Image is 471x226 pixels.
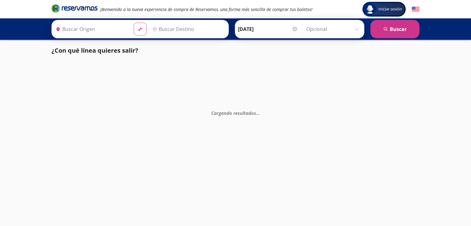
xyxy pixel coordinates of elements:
[238,21,298,37] input: Elegir Fecha
[100,6,312,12] em: ¡Bienvenido a la nueva experiencia de compra de Reservamos, una forma más sencilla de comprar tus...
[412,6,419,13] button: English
[52,4,98,15] a: Brand Logo
[53,21,129,37] input: Buscar Origen
[376,6,404,12] span: Iniciar sesión
[150,21,225,37] input: Buscar Destino
[258,110,260,116] span: .
[256,110,257,116] span: .
[211,110,260,116] em: Cargando resultados
[370,20,419,38] button: Buscar
[306,21,361,37] input: Opcional
[257,110,258,116] span: .
[52,4,98,13] i: Brand Logo
[52,46,138,55] p: ¿Con qué línea quieres salir?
